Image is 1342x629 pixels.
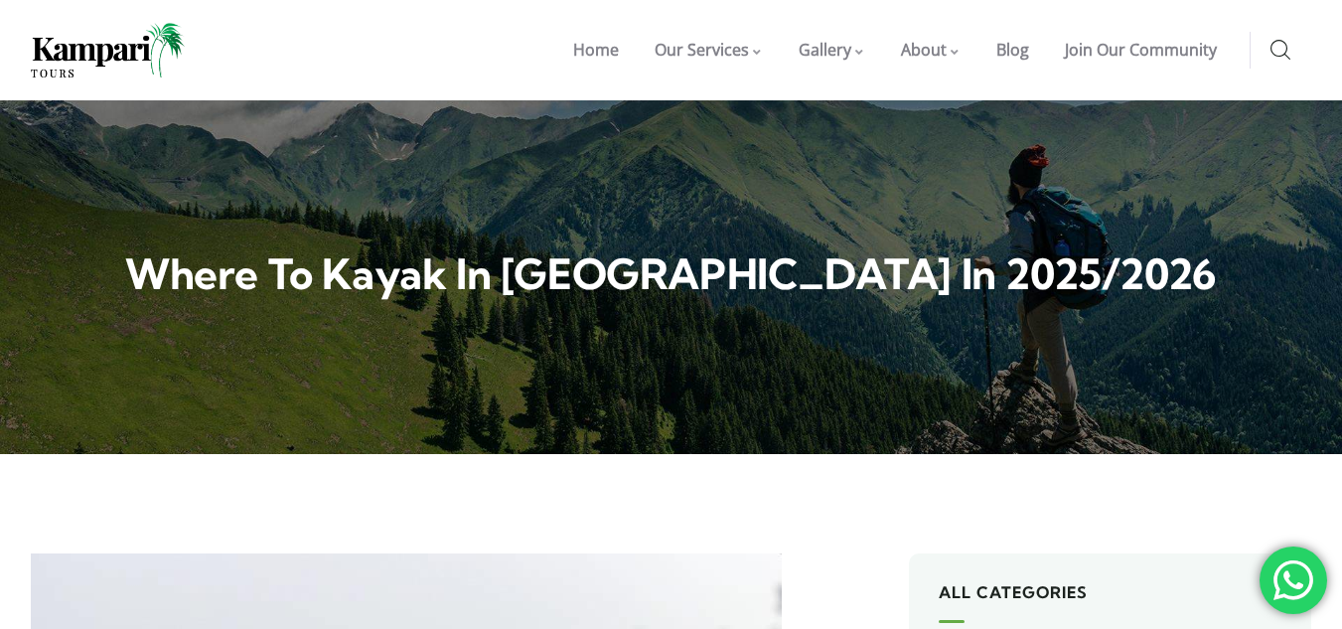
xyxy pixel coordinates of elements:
span: Blog [996,39,1029,61]
span: Join Our Community [1065,39,1217,61]
span: About [901,39,947,61]
img: Home [31,23,185,78]
div: 'Chat [1260,547,1327,614]
h2: Where to kayak in [GEOGRAPHIC_DATA] in 2025/2026 [87,249,1256,300]
h5: All Categories [939,583,1282,623]
span: Our Services [655,39,749,61]
span: Gallery [799,39,851,61]
span: Home [573,39,619,61]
